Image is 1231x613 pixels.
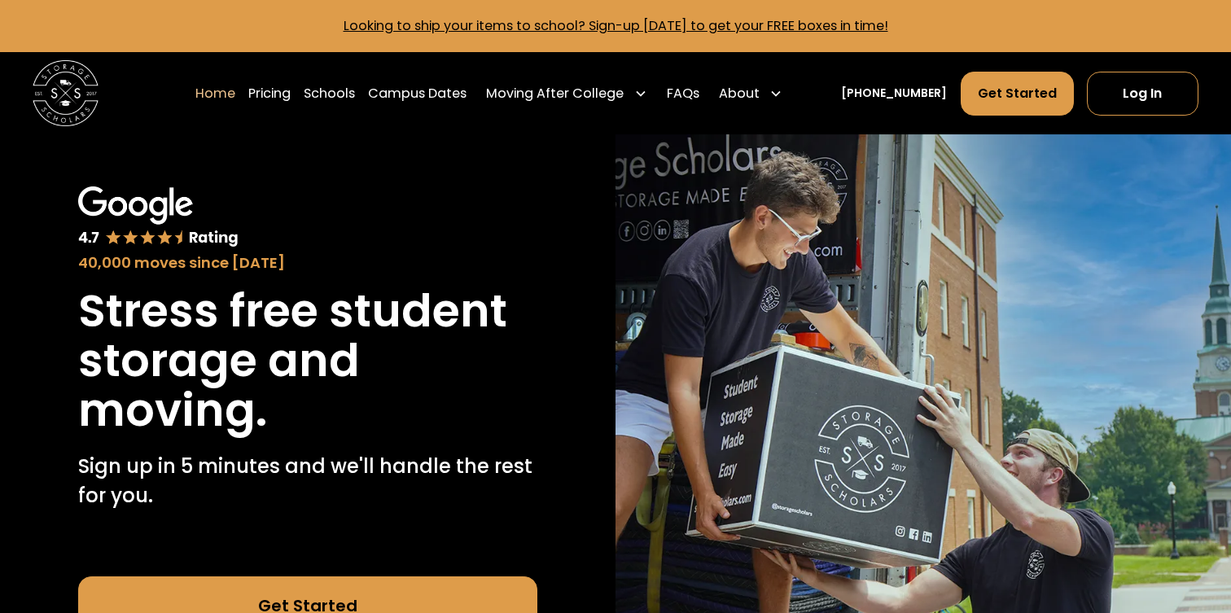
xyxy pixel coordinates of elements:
a: Looking to ship your items to school? Sign-up [DATE] to get your FREE boxes in time! [344,16,888,35]
a: Get Started [961,72,1074,116]
a: [PHONE_NUMBER] [841,85,947,102]
a: Schools [304,71,355,116]
p: Sign up in 5 minutes and we'll handle the rest for you. [78,452,537,510]
a: Pricing [248,71,291,116]
a: Log In [1087,72,1198,116]
div: About [719,84,760,103]
a: FAQs [667,71,699,116]
div: 40,000 moves since [DATE] [78,252,537,274]
a: Home [195,71,235,116]
h1: Stress free student storage and moving. [78,287,537,436]
a: Campus Dates [368,71,467,116]
a: home [33,60,99,126]
div: Moving After College [486,84,624,103]
div: About [712,71,789,116]
img: Storage Scholars main logo [33,60,99,126]
div: Moving After College [480,71,653,116]
img: Google 4.7 star rating [78,186,239,247]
